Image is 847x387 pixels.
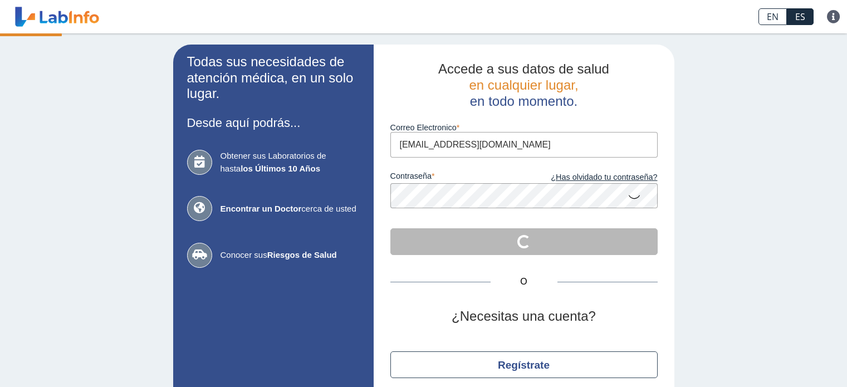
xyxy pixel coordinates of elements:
[221,249,360,262] span: Conocer sus
[267,250,337,259] b: Riesgos de Salud
[187,116,360,130] h3: Desde aquí podrás...
[221,204,302,213] b: Encontrar un Doctor
[187,54,360,102] h2: Todas sus necesidades de atención médica, en un solo lugar.
[469,77,578,92] span: en cualquier lugar,
[221,203,360,215] span: cerca de usted
[787,8,814,25] a: ES
[390,351,658,378] button: Regístrate
[390,172,524,184] label: contraseña
[438,61,609,76] span: Accede a sus datos de salud
[390,308,658,325] h2: ¿Necesitas una cuenta?
[758,8,787,25] a: EN
[491,275,557,288] span: O
[470,94,577,109] span: en todo momento.
[241,164,320,173] b: los Últimos 10 Años
[221,150,360,175] span: Obtener sus Laboratorios de hasta
[524,172,658,184] a: ¿Has olvidado tu contraseña?
[390,123,658,132] label: Correo Electronico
